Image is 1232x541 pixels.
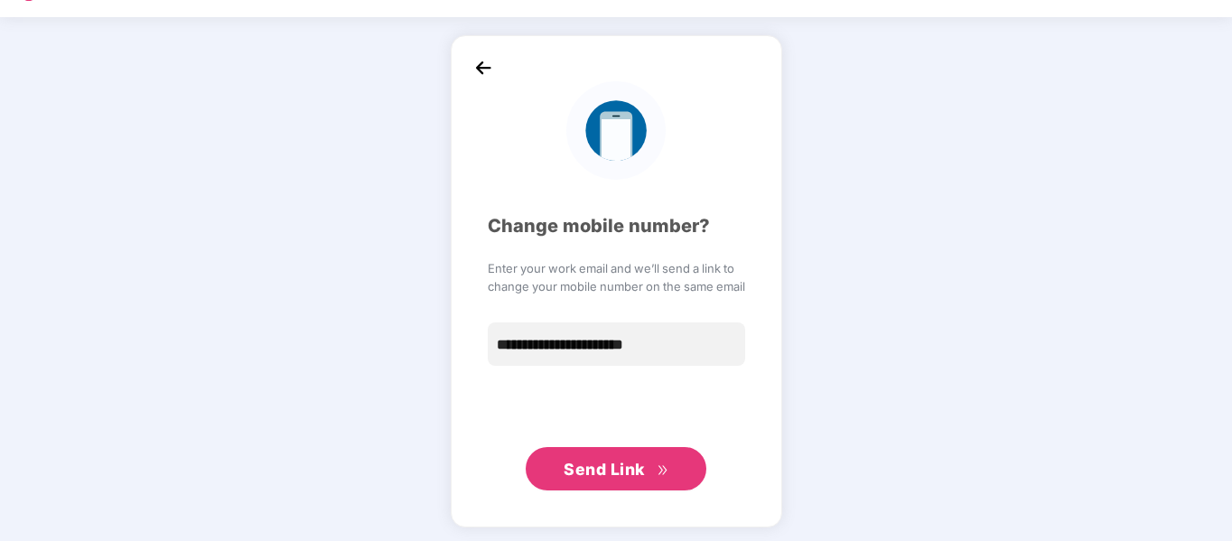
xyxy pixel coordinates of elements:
[657,464,668,476] span: double-right
[488,259,745,277] span: Enter your work email and we’ll send a link to
[564,460,645,479] span: Send Link
[526,447,706,490] button: Send Linkdouble-right
[488,277,745,295] span: change your mobile number on the same email
[470,54,497,81] img: back_icon
[488,212,745,240] div: Change mobile number?
[566,81,665,180] img: logo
